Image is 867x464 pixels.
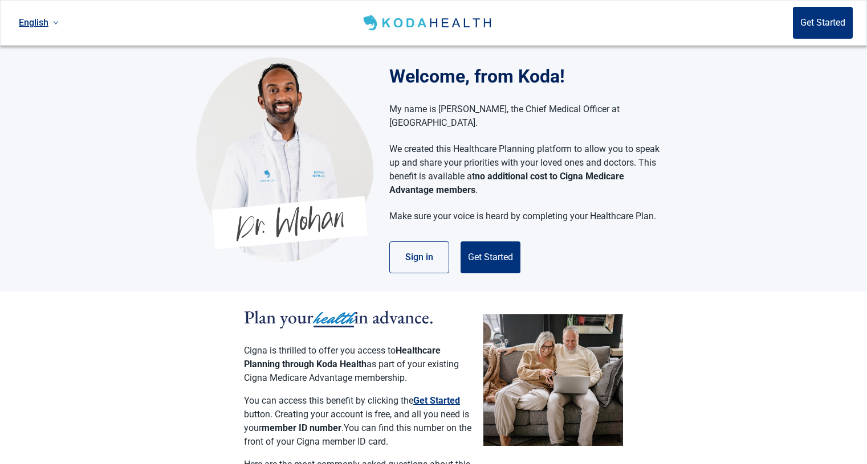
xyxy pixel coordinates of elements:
[14,13,63,32] a: Current language: English
[262,422,341,433] strong: member ID number
[389,210,660,223] p: Make sure your voice is heard by completing your Healthcare Plan.
[361,14,496,32] img: Koda Health
[483,314,623,446] img: Couple planning their healthcare together
[244,345,396,356] span: Cigna is thrilled to offer you access to
[389,142,660,197] p: We created this Healthcare Planning platform to allow you to speak up and share your priorities w...
[389,63,671,90] h1: Welcome, from Koda!
[389,171,624,195] strong: no additional cost to Cigna Medicare Advantage members
[793,7,853,39] button: Get Started
[389,102,660,130] p: My name is [PERSON_NAME], the Chief Medical Officer at [GEOGRAPHIC_DATA].
[196,57,373,262] img: Koda Health
[413,394,460,408] button: Get Started
[244,394,472,449] p: You can access this benefit by clicking the button. Creating your account is free, and all you ne...
[53,20,59,26] span: down
[461,241,520,273] button: Get Started
[244,305,314,329] span: Plan your
[389,241,449,273] button: Sign in
[354,305,434,329] span: in advance.
[314,306,354,331] span: health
